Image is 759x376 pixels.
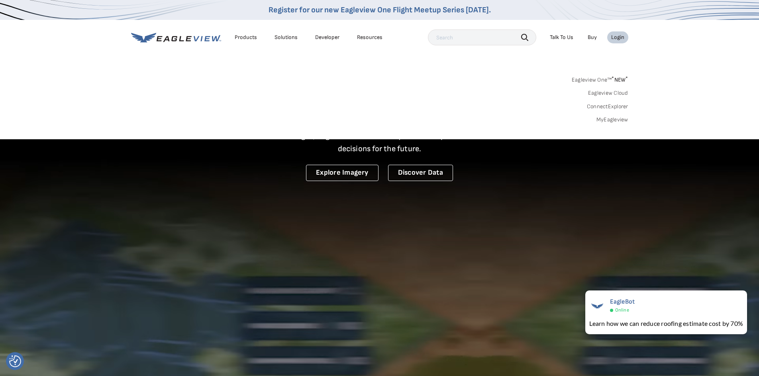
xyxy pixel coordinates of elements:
span: EagleBot [610,298,635,306]
a: Discover Data [388,165,453,181]
button: Consent Preferences [9,355,21,367]
img: EagleBot [589,298,605,314]
a: Buy [588,34,597,41]
a: Register for our new Eagleview One Flight Meetup Series [DATE]. [269,5,491,15]
a: Eagleview Cloud [588,90,628,97]
div: Products [235,34,257,41]
div: Solutions [275,34,298,41]
div: Resources [357,34,382,41]
a: Eagleview One™*NEW* [572,74,628,83]
img: Revisit consent button [9,355,21,367]
a: Explore Imagery [306,165,379,181]
a: MyEagleview [596,116,628,123]
a: Developer [315,34,339,41]
input: Search [428,29,536,45]
div: Talk To Us [550,34,573,41]
span: NEW [612,76,628,83]
span: Online [615,307,629,313]
div: Login [611,34,624,41]
a: ConnectExplorer [587,103,628,110]
div: Learn how we can reduce roofing estimate cost by 70% [589,319,743,328]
